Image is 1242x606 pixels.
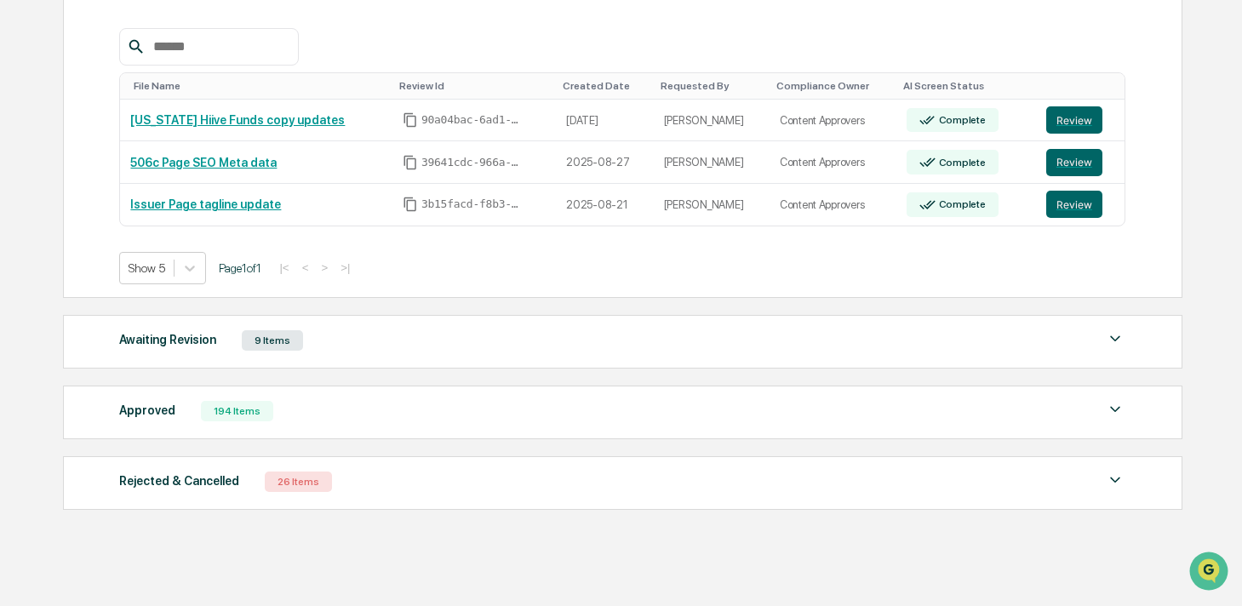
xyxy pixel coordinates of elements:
a: Powered byPylon [120,288,206,301]
span: Preclearance [34,214,110,232]
span: Attestations [140,214,211,232]
div: Toggle SortBy [134,80,386,92]
div: 9 Items [242,330,303,351]
div: Complete [936,157,986,169]
div: 194 Items [201,401,273,421]
img: caret [1105,470,1125,490]
td: Content Approvers [770,141,896,184]
button: Start new chat [289,135,310,156]
iframe: Open customer support [1188,550,1233,596]
div: 🗄️ [123,216,137,230]
div: 🔎 [17,249,31,262]
span: Copy Id [403,155,418,170]
div: Toggle SortBy [776,80,890,92]
button: < [297,260,314,275]
button: > [316,260,333,275]
span: Copy Id [403,197,418,212]
td: Content Approvers [770,100,896,142]
td: Content Approvers [770,184,896,226]
td: [DATE] [556,100,654,142]
span: 90a04bac-6ad1-4eb2-9be2-413ef8e4cea6 [421,113,524,127]
div: Toggle SortBy [399,80,549,92]
div: Toggle SortBy [1050,80,1118,92]
img: 1746055101610-c473b297-6a78-478c-a979-82029cc54cd1 [17,130,48,161]
td: [PERSON_NAME] [654,184,770,226]
div: Rejected & Cancelled [119,470,239,492]
a: [US_STATE] Hiive Funds copy updates [130,113,345,127]
a: 506c Page SEO Meta data [130,156,277,169]
td: [PERSON_NAME] [654,100,770,142]
span: Copy Id [403,112,418,128]
a: Review [1046,106,1114,134]
span: 3b15facd-f8b3-477c-80ee-d7a648742bf4 [421,197,524,211]
img: caret [1105,399,1125,420]
td: [PERSON_NAME] [654,141,770,184]
button: Review [1046,149,1102,176]
p: How can we help? [17,36,310,63]
td: 2025-08-21 [556,184,654,226]
a: Review [1046,191,1114,218]
span: 39641cdc-966a-4e65-879f-2a6a777944d8 [421,156,524,169]
div: Toggle SortBy [903,80,1029,92]
a: Issuer Page tagline update [130,197,281,211]
a: 🗄️Attestations [117,208,218,238]
div: Start new chat [58,130,279,147]
div: Toggle SortBy [661,80,763,92]
img: caret [1105,329,1125,349]
button: >| [335,260,355,275]
div: We're available if you need us! [58,147,215,161]
div: Complete [936,114,986,126]
button: Review [1046,106,1102,134]
div: 🖐️ [17,216,31,230]
span: Pylon [169,289,206,301]
span: Page 1 of 1 [219,261,261,275]
a: Review [1046,149,1114,176]
div: Awaiting Revision [119,329,216,351]
td: 2025-08-27 [556,141,654,184]
span: Data Lookup [34,247,107,264]
div: Toggle SortBy [563,80,647,92]
button: Review [1046,191,1102,218]
a: 🖐️Preclearance [10,208,117,238]
div: Complete [936,198,986,210]
div: 26 Items [265,472,332,492]
a: 🔎Data Lookup [10,240,114,271]
button: |< [274,260,294,275]
div: Approved [119,399,175,421]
